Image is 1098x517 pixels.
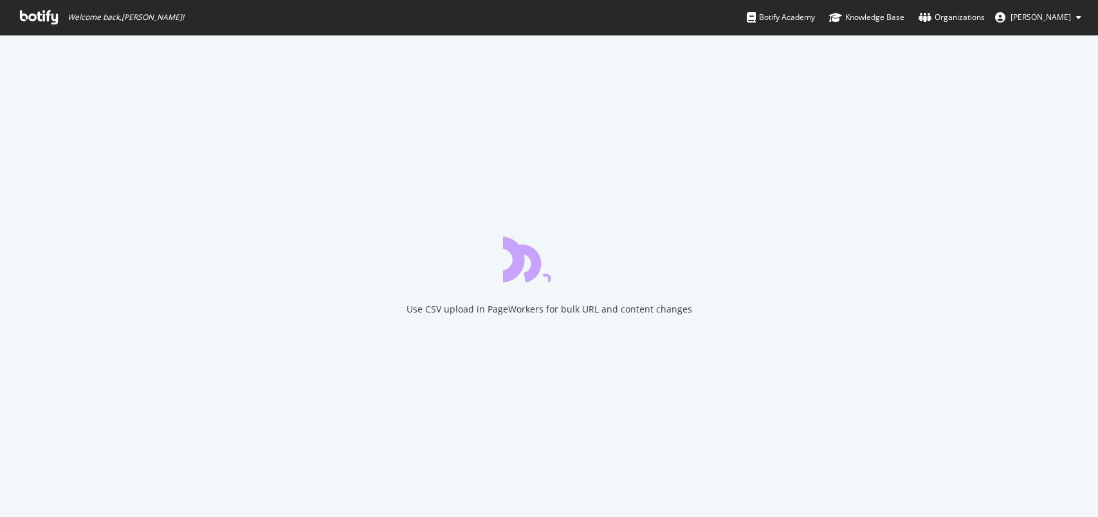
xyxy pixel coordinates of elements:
[985,7,1092,28] button: [PERSON_NAME]
[1011,12,1071,23] span: Andrea Scalia
[503,236,596,282] div: animation
[747,11,815,24] div: Botify Academy
[919,11,985,24] div: Organizations
[407,303,692,316] div: Use CSV upload in PageWorkers for bulk URL and content changes
[829,11,904,24] div: Knowledge Base
[68,12,184,23] span: Welcome back, [PERSON_NAME] !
